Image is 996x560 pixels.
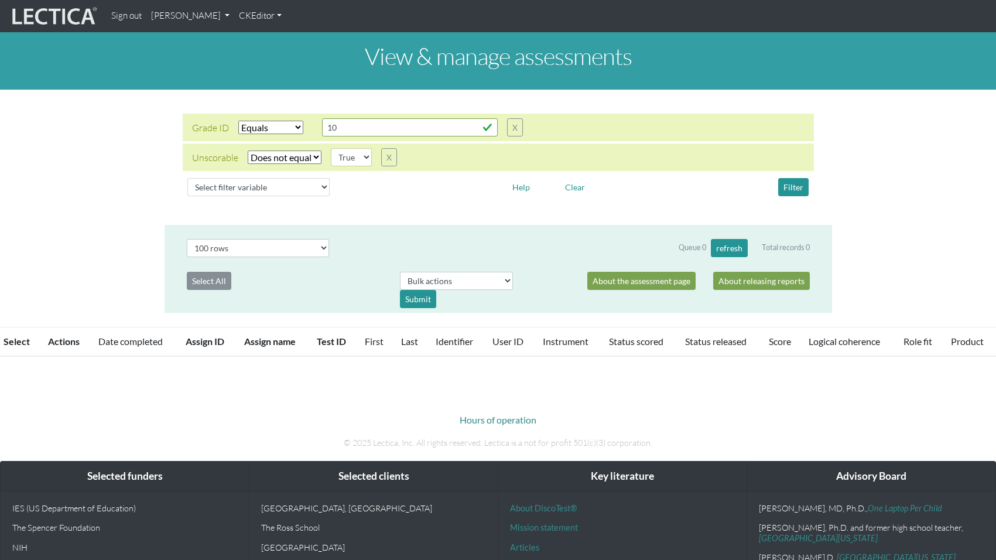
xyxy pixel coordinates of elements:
a: Articles [510,542,539,552]
th: Actions [41,327,91,357]
a: User ID [492,336,523,347]
p: [PERSON_NAME], MD, Ph.D., [759,503,984,513]
p: [PERSON_NAME], Ph.D. and former high school teacher, [759,523,984,543]
a: Sign out [107,5,146,28]
a: Instrument [543,336,588,347]
a: Date completed [98,336,163,347]
div: Submit [400,290,436,308]
a: Identifier [436,336,473,347]
div: Queue 0 Total records 0 [679,239,810,257]
a: [PERSON_NAME] [146,5,234,28]
p: [GEOGRAPHIC_DATA], [GEOGRAPHIC_DATA] [261,503,486,513]
button: Select All [187,272,231,290]
p: NIH [12,542,237,552]
th: Test ID [310,327,358,357]
a: Status released [685,336,747,347]
div: Advisory Board [747,462,995,491]
p: [GEOGRAPHIC_DATA] [261,542,486,552]
a: About the assessment page [587,272,696,290]
button: X [381,148,397,166]
th: Assign ID [179,327,237,357]
a: [GEOGRAPHIC_DATA][US_STATE] [759,533,878,543]
div: Key literature [498,462,747,491]
p: © 2025 Lectica, Inc. All rights reserved. Lectica is a not for profit 501(c)(3) corporation. [173,436,823,449]
div: Selected funders [1,462,249,491]
div: Grade ID [192,121,229,135]
img: lecticalive [9,5,97,28]
p: The Spencer Foundation [12,523,237,532]
a: Last [401,336,418,347]
a: About DiscoTest® [510,503,577,513]
a: Help [507,180,535,192]
a: Hours of operation [460,414,536,425]
div: Selected clients [249,462,498,491]
button: Filter [778,178,809,196]
a: Product [951,336,984,347]
a: Logical coherence [809,336,880,347]
a: One Laptop Per Child [868,503,942,513]
a: CKEditor [234,5,286,28]
th: Assign name [237,327,310,357]
button: Clear [560,178,590,196]
p: The Ross School [261,523,486,532]
p: IES (US Department of Education) [12,503,237,513]
a: About releasing reports [713,272,810,290]
button: Help [507,178,535,196]
button: refresh [711,239,748,257]
a: Score [769,336,791,347]
a: Mission statement [510,523,578,532]
a: First [365,336,384,347]
div: Unscorable [192,151,238,165]
a: Status scored [609,336,663,347]
button: X [507,118,523,136]
a: Role fit [903,336,932,347]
